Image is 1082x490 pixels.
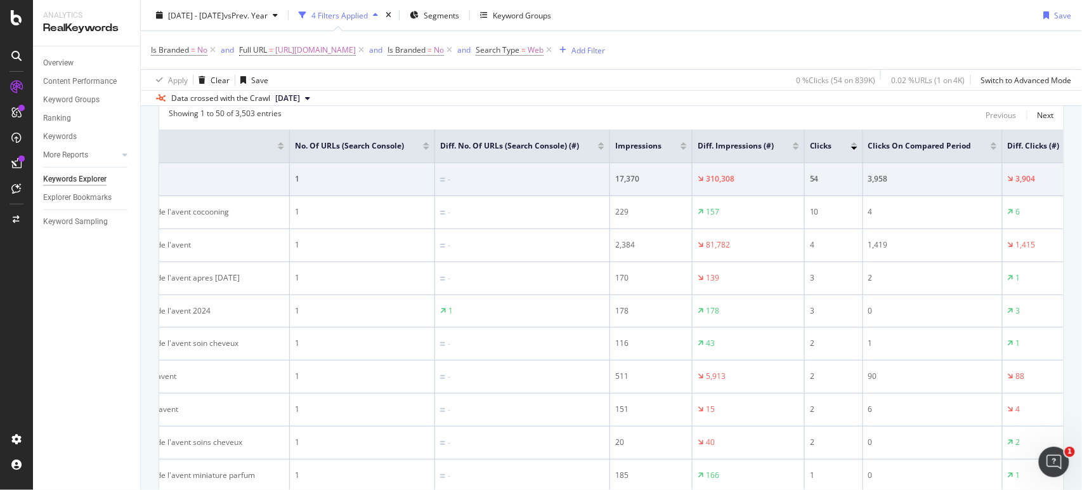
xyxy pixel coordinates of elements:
[554,43,605,58] button: Add Filter
[440,178,445,182] img: Equal
[211,74,230,85] div: Clear
[440,342,445,346] img: Equal
[615,140,662,152] span: Impressions
[571,44,605,55] div: Add Filter
[615,470,687,481] div: 185
[440,441,445,445] img: Equal
[295,272,429,284] div: 1
[440,277,445,281] img: Equal
[615,305,687,317] div: 178
[43,56,74,70] div: Overview
[295,437,429,448] div: 1
[615,437,687,448] div: 20
[43,215,108,228] div: Keyword Sampling
[810,140,832,152] span: Clicks
[168,10,224,20] span: [DATE] - [DATE]
[197,41,207,59] span: No
[1016,371,1025,382] div: 88
[1016,206,1020,218] div: 6
[295,338,429,349] div: 1
[528,41,544,59] span: Web
[615,239,687,251] div: 2,384
[457,44,471,55] div: and
[891,74,965,85] div: 0.02 % URLs ( 1 on 4K )
[706,272,719,284] div: 139
[615,272,687,284] div: 170
[119,470,284,481] div: calendrier de l'avent miniature parfum
[168,74,188,85] div: Apply
[43,56,131,70] a: Overview
[295,140,404,152] span: No. of URLs (Search Console)
[493,10,551,20] div: Keyword Groups
[448,305,453,317] div: 1
[868,371,997,382] div: 90
[976,70,1072,90] button: Switch to Advanced Mode
[706,338,715,349] div: 43
[706,173,734,185] div: 310,308
[43,10,130,21] div: Analytics
[427,44,432,55] span: =
[521,44,526,55] span: =
[235,70,268,90] button: Save
[119,305,284,317] div: calendrier de l'avent 2024
[43,130,77,143] div: Keywords
[457,44,471,56] button: and
[448,273,450,284] div: -
[440,375,445,379] img: Equal
[171,93,270,104] div: Data crossed with the Crawl
[706,470,719,481] div: 166
[868,338,997,349] div: 1
[193,70,230,90] button: Clear
[295,371,429,382] div: 1
[706,206,719,218] div: 157
[810,470,857,481] div: 1
[43,75,131,88] a: Content Performance
[1016,470,1020,481] div: 1
[448,470,450,482] div: -
[810,206,857,218] div: 10
[151,5,283,25] button: [DATE] - [DATE]vsPrev. Year
[119,338,284,349] div: calendrier de l'avent soin cheveux
[151,70,188,90] button: Apply
[43,93,131,107] a: Keyword Groups
[810,404,857,415] div: 2
[615,338,687,349] div: 116
[369,44,382,55] div: and
[294,5,383,25] button: 4 Filters Applied
[43,112,71,125] div: Ranking
[448,437,450,449] div: -
[868,437,997,448] div: 0
[43,75,117,88] div: Content Performance
[43,191,112,204] div: Explorer Bookmarks
[119,371,284,382] div: calendrier avent
[43,191,131,204] a: Explorer Bookmarks
[706,239,730,251] div: 81,782
[796,74,875,85] div: 0 % Clicks ( 54 on 839K )
[1016,272,1020,284] div: 1
[119,206,284,218] div: calendrier de l'avent cocooning
[440,211,445,215] img: Equal
[388,44,426,55] span: Is Branded
[275,41,356,59] span: [URL][DOMAIN_NAME]
[424,10,459,20] span: Segments
[981,74,1072,85] div: Switch to Advanced Mode
[191,44,195,55] span: =
[1039,5,1072,25] button: Save
[43,215,131,228] a: Keyword Sampling
[1038,108,1054,123] button: Next
[269,44,273,55] span: =
[1065,447,1075,457] span: 1
[868,404,997,415] div: 6
[810,371,857,382] div: 2
[1016,338,1020,349] div: 1
[698,140,774,152] span: Diff. Impressions (#)
[295,239,429,251] div: 1
[151,44,189,55] span: Is Branded
[868,239,997,251] div: 1,419
[448,207,450,218] div: -
[43,149,88,162] div: More Reports
[706,305,719,317] div: 178
[440,244,445,248] img: Equal
[615,206,687,218] div: 229
[275,93,300,104] span: 2025 Feb. 1st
